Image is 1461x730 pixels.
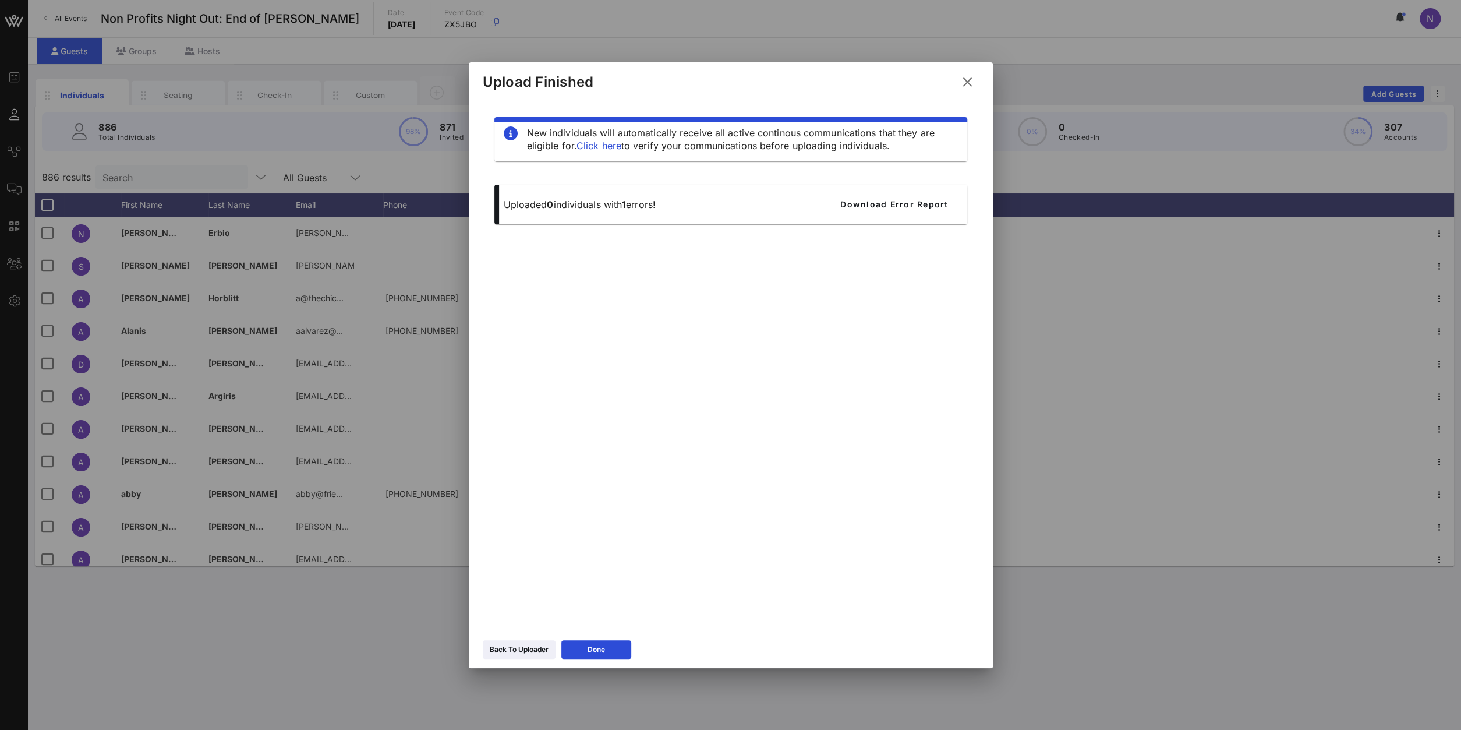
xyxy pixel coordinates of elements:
[504,198,817,211] p: Uploaded individuals with errors!
[561,640,631,659] button: Done
[576,140,621,151] a: Click here
[588,644,605,655] div: Done
[490,644,549,655] div: Back To Uploader
[547,199,553,210] span: 0
[483,640,556,659] button: Back To Uploader
[830,194,957,215] button: Download Error Report
[622,199,626,210] span: 1
[527,126,958,152] div: New individuals will automatically receive all active continous communications that they are elig...
[483,73,594,91] div: Upload Finished
[840,199,948,209] span: Download Error Report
